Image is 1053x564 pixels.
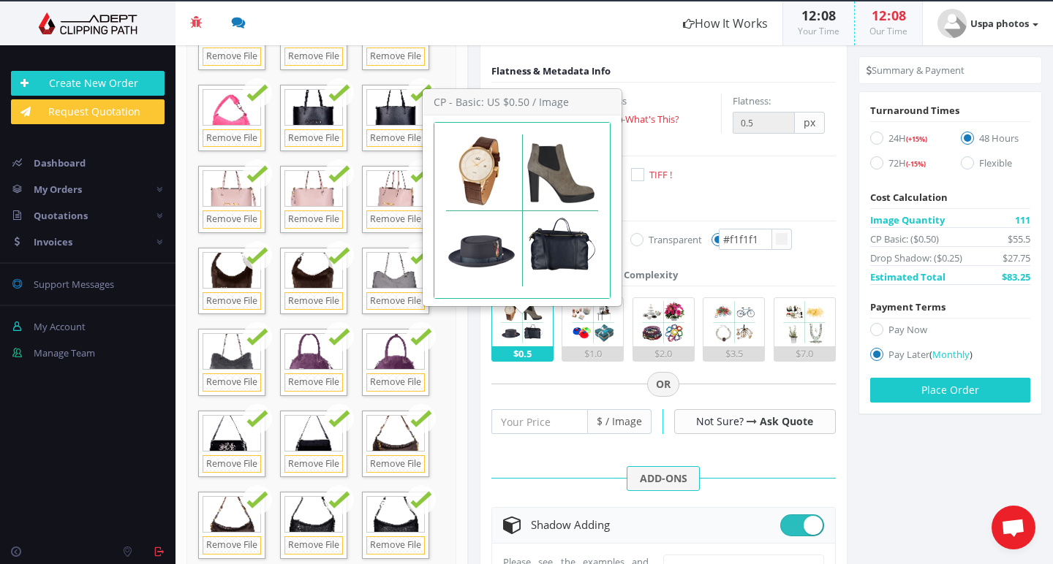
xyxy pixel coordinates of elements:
[870,322,1030,342] label: Pay Now
[668,1,782,45] a: How It Works
[284,292,343,310] a: Remove File
[870,347,1030,367] label: Pay Later
[961,131,1030,150] label: 48 Hours
[1015,213,1030,227] span: 111
[562,346,623,361] div: $1.0
[870,213,945,227] span: Image Quantity
[203,292,261,310] a: Remove File
[870,232,939,246] span: CP Basic: ($0.50)
[491,409,588,434] input: Your Price
[992,506,1035,549] div: Aprire la chat
[34,156,86,169] span: Dashboard
[798,25,839,37] small: Your Time
[34,235,72,248] span: Invoices
[203,373,261,392] a: Remove File
[34,278,114,291] span: Support Messages
[970,17,1029,30] strong: Uspa photos
[633,346,694,361] div: $2.0
[423,90,621,115] h3: CP - Basic: US $0.50 / Image
[696,414,744,428] span: Not Sure?
[906,156,926,169] a: (-15%)
[34,320,86,333] span: My Account
[710,298,758,346] img: 4.png
[906,134,927,144] span: (+15%)
[284,129,343,148] a: Remove File
[703,346,764,361] div: $3.5
[774,346,835,361] div: $7.0
[870,191,948,204] span: Cost Calculation
[760,414,813,428] a: Ask Quote
[795,112,825,134] span: px
[630,232,702,247] label: Transparent
[284,455,343,473] a: Remove File
[870,131,940,150] label: 24H
[923,1,1053,45] a: Uspa photos
[733,94,771,108] label: Flatness:
[891,7,906,24] span: 08
[284,536,343,555] a: Remove File
[712,232,753,247] label: Color
[649,168,672,181] span: TIFF !
[870,270,946,284] span: Estimated Total
[906,132,927,145] a: (+15%)
[34,183,82,196] span: My Orders
[932,348,970,361] span: Monthly
[627,466,700,491] span: ADD-ONS
[203,129,261,148] a: Remove File
[647,372,679,397] span: OR
[906,159,926,169] span: (-15%)
[870,300,946,313] span: Payment Terms
[870,378,1030,403] button: Place Order
[870,251,962,265] span: Drop Shadow: ($0.25)
[961,156,1030,175] label: Flexible
[869,25,907,37] small: Our Time
[366,292,425,310] a: Remove File
[588,409,652,434] span: $ / Image
[284,47,343,66] a: Remove File
[491,64,611,77] span: Flatness & Metadata Info
[886,7,891,24] span: :
[937,9,967,38] img: user_default.jpg
[366,129,425,148] a: Remove File
[1008,232,1030,246] span: $55.5
[203,47,261,66] a: Remove File
[203,536,261,555] a: Remove File
[639,298,687,346] img: 3.png
[780,298,829,346] img: 5.png
[625,113,679,126] a: What's This?
[284,373,343,392] a: Remove File
[366,47,425,66] a: Remove File
[11,12,165,34] img: Adept Graphics
[11,99,165,124] a: Request Quotation
[498,298,546,346] img: 1.png
[492,346,553,361] div: $0.5
[821,7,836,24] span: 08
[366,210,425,229] a: Remove File
[34,209,88,222] span: Quotations
[34,346,95,359] span: Manage Team
[929,348,973,361] a: (Monthly)
[284,210,343,229] a: Remove File
[434,123,610,298] img: 1.png
[569,298,617,346] img: 2.png
[366,373,425,392] a: Remove File
[872,7,886,24] span: 12
[366,536,425,555] a: Remove File
[531,517,610,532] span: Shadow Adding
[1003,251,1030,265] span: $27.75
[203,455,261,473] a: Remove File
[870,104,959,117] span: Turnaround Times
[203,210,261,229] a: Remove File
[816,7,821,24] span: :
[870,156,940,175] label: 72H
[11,71,165,96] a: Create New Order
[867,63,965,77] li: Summary & Payment
[366,455,425,473] a: Remove File
[801,7,816,24] span: 12
[1002,270,1030,284] span: $83.25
